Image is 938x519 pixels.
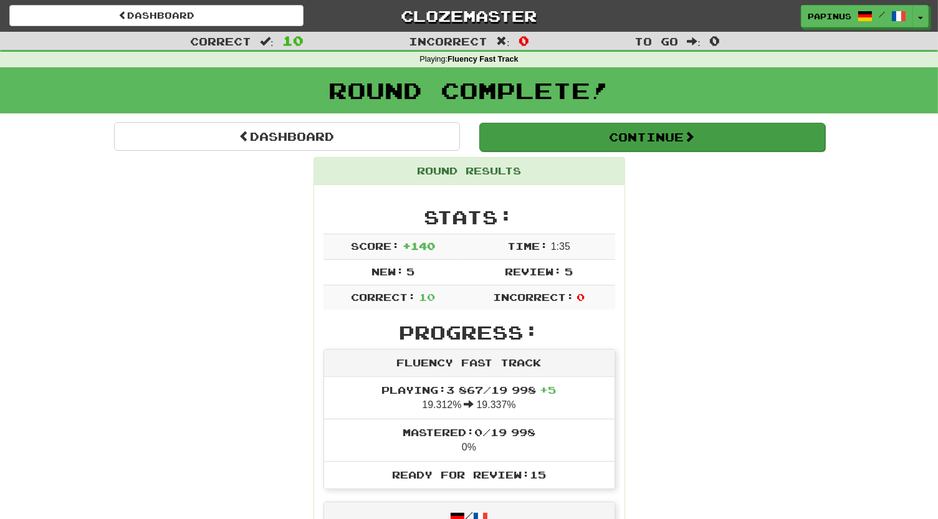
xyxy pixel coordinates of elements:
[447,55,518,64] strong: Fluency Fast Track
[324,377,615,419] li: 19.312% 19.337%
[260,36,274,47] span: :
[323,207,615,227] h2: Stats:
[634,35,678,47] span: To go
[493,291,574,303] span: Incorrect:
[505,265,562,277] span: Review:
[808,11,851,22] span: Papinus
[9,5,304,26] a: Dashboard
[709,33,720,48] span: 0
[351,291,416,303] span: Correct:
[392,469,546,480] span: Ready for Review: 15
[282,33,304,48] span: 10
[351,240,400,252] span: Score:
[403,426,535,438] span: Mastered: 0 / 19 998
[322,5,616,27] a: Clozemaster
[419,291,435,303] span: 10
[314,158,625,185] div: Round Results
[403,240,435,252] span: + 140
[324,350,615,377] div: Fluency Fast Track
[4,78,934,103] h1: Round Complete!
[879,10,885,19] span: /
[577,291,585,303] span: 0
[114,122,460,151] a: Dashboard
[507,240,548,252] span: Time:
[479,123,825,151] button: Continue
[801,5,913,27] a: Papinus /
[540,384,557,396] span: + 5
[190,35,251,47] span: Correct
[324,419,615,462] li: 0%
[565,265,573,277] span: 5
[687,36,701,47] span: :
[371,265,404,277] span: New:
[406,265,414,277] span: 5
[519,33,529,48] span: 0
[551,241,570,252] span: 1 : 35
[382,384,557,396] span: Playing: 3 867 / 19 998
[496,36,510,47] span: :
[409,35,487,47] span: Incorrect
[323,322,615,343] h2: Progress:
